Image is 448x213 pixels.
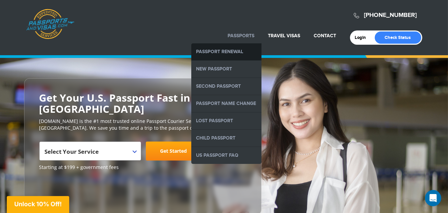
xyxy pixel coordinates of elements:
a: Lost Passport [191,112,261,129]
span: Select Your Service [45,144,134,163]
div: Unlock 10% Off! [7,196,69,213]
iframe: Customer reviews powered by Trustpilot [39,174,90,208]
a: Passports & [DOMAIN_NAME] [26,9,74,39]
div: Open Intercom Messenger [425,190,441,206]
h2: Get Your U.S. Passport Fast in [GEOGRAPHIC_DATA] [39,92,246,114]
a: Travel Visas [268,33,300,39]
span: Select Your Service [39,142,141,161]
a: New Passport [191,61,261,78]
a: US Passport FAQ [191,147,261,164]
a: Contact [314,33,336,39]
a: Passport Name Change [191,95,261,112]
a: Get Started [146,142,201,161]
a: Login [355,35,371,40]
a: [PHONE_NUMBER] [364,12,417,19]
span: Starting at $199 + government fees [39,164,246,171]
a: Passports [228,33,255,39]
span: Unlock 10% Off! [14,200,62,208]
span: Select Your Service [45,148,99,155]
a: Passport Renewal [191,43,261,60]
a: Second Passport [191,78,261,95]
p: [DOMAIN_NAME] is the #1 most trusted online Passport Courier Service in [GEOGRAPHIC_DATA]. We sav... [39,118,246,131]
a: Child Passport [191,130,261,147]
a: Check Status [375,31,421,44]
